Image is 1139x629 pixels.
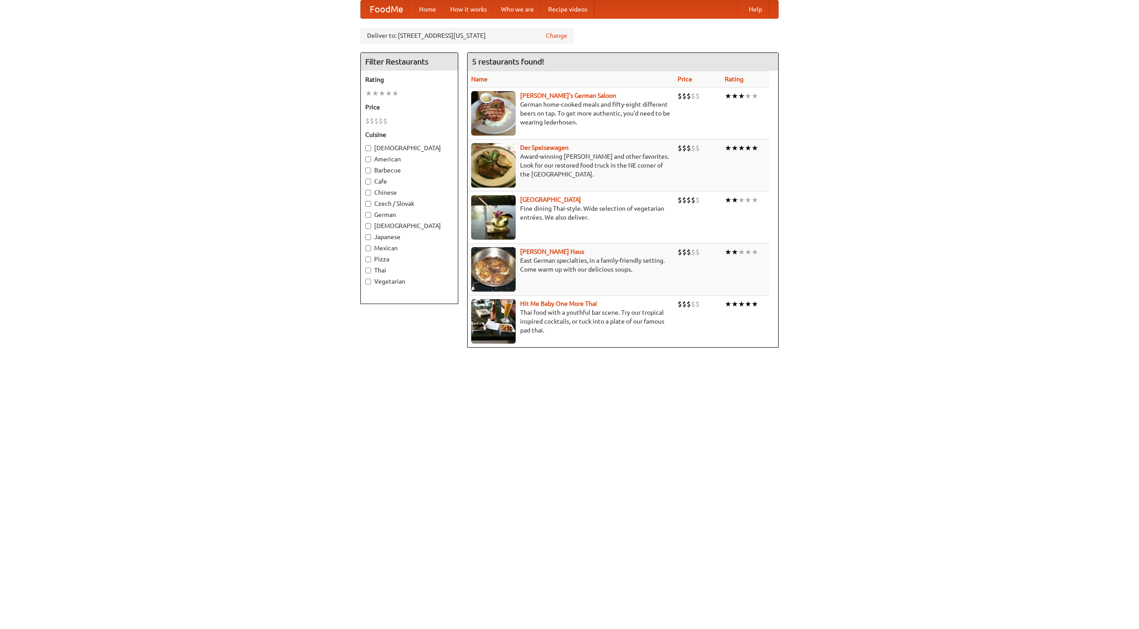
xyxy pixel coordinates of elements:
[471,143,516,188] img: speisewagen.jpg
[471,91,516,136] img: esthers.jpg
[520,196,581,203] a: [GEOGRAPHIC_DATA]
[471,204,670,222] p: Fine dining Thai-style. Wide selection of vegetarian entrées. We also deliver.
[751,195,758,205] li: ★
[471,76,488,83] a: Name
[365,145,371,151] input: [DEMOGRAPHIC_DATA]
[691,247,695,257] li: $
[365,166,453,175] label: Barbecue
[731,91,738,101] li: ★
[365,155,453,164] label: American
[731,299,738,309] li: ★
[379,88,385,98] li: ★
[695,195,700,205] li: $
[745,195,751,205] li: ★
[520,92,616,99] a: [PERSON_NAME]'s German Saloon
[725,76,743,83] a: Rating
[745,247,751,257] li: ★
[731,143,738,153] li: ★
[365,75,453,84] h5: Rating
[365,245,371,251] input: Mexican
[541,0,594,18] a: Recipe videos
[471,308,670,335] p: Thai food with a youthful bar scene. Try our tropical inspired cocktails, or tuck into a plate of...
[691,91,695,101] li: $
[471,299,516,344] img: babythai.jpg
[745,299,751,309] li: ★
[365,255,453,264] label: Pizza
[370,116,374,126] li: $
[682,195,687,205] li: $
[361,53,458,71] h4: Filter Restaurants
[520,144,569,151] a: Der Speisewagen
[682,143,687,153] li: $
[520,248,584,255] b: [PERSON_NAME] Haus
[738,299,745,309] li: ★
[365,88,372,98] li: ★
[751,143,758,153] li: ★
[379,116,383,126] li: $
[471,152,670,179] p: Award-winning [PERSON_NAME] and other favorites. Look for our restored food truck in the NE corne...
[365,168,371,173] input: Barbecue
[742,0,769,18] a: Help
[738,195,745,205] li: ★
[365,199,453,208] label: Czech / Slovak
[738,143,745,153] li: ★
[725,299,731,309] li: ★
[365,130,453,139] h5: Cuisine
[731,195,738,205] li: ★
[471,247,516,292] img: kohlhaus.jpg
[695,247,700,257] li: $
[725,91,731,101] li: ★
[374,116,379,126] li: $
[738,247,745,257] li: ★
[695,143,700,153] li: $
[365,256,371,262] input: Pizza
[365,210,453,219] label: German
[365,268,371,273] input: Thai
[392,88,399,98] li: ★
[365,190,371,196] input: Chinese
[365,103,453,112] h5: Price
[682,299,687,309] li: $
[678,247,682,257] li: $
[365,144,453,152] label: [DEMOGRAPHIC_DATA]
[365,177,453,186] label: Cafe
[471,195,516,240] img: satay.jpg
[494,0,541,18] a: Who we are
[725,195,731,205] li: ★
[687,195,691,205] li: $
[687,299,691,309] li: $
[365,244,453,252] label: Mexican
[751,299,758,309] li: ★
[691,143,695,153] li: $
[385,88,392,98] li: ★
[372,88,379,98] li: ★
[678,195,682,205] li: $
[365,156,371,162] input: American
[365,179,371,184] input: Cafe
[365,279,371,284] input: Vegetarian
[365,201,371,207] input: Czech / Slovak
[520,300,597,307] a: Hit Me Baby One More Thai
[682,247,687,257] li: $
[365,221,453,230] label: [DEMOGRAPHIC_DATA]
[745,143,751,153] li: ★
[365,188,453,197] label: Chinese
[678,76,692,83] a: Price
[678,143,682,153] li: $
[687,91,691,101] li: $
[695,91,700,101] li: $
[731,247,738,257] li: ★
[687,247,691,257] li: $
[745,91,751,101] li: ★
[751,91,758,101] li: ★
[751,247,758,257] li: ★
[360,28,574,44] div: Deliver to: [STREET_ADDRESS][US_STATE]
[365,277,453,286] label: Vegetarian
[365,212,371,218] input: German
[443,0,494,18] a: How it works
[687,143,691,153] li: $
[365,266,453,275] label: Thai
[361,0,412,18] a: FoodMe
